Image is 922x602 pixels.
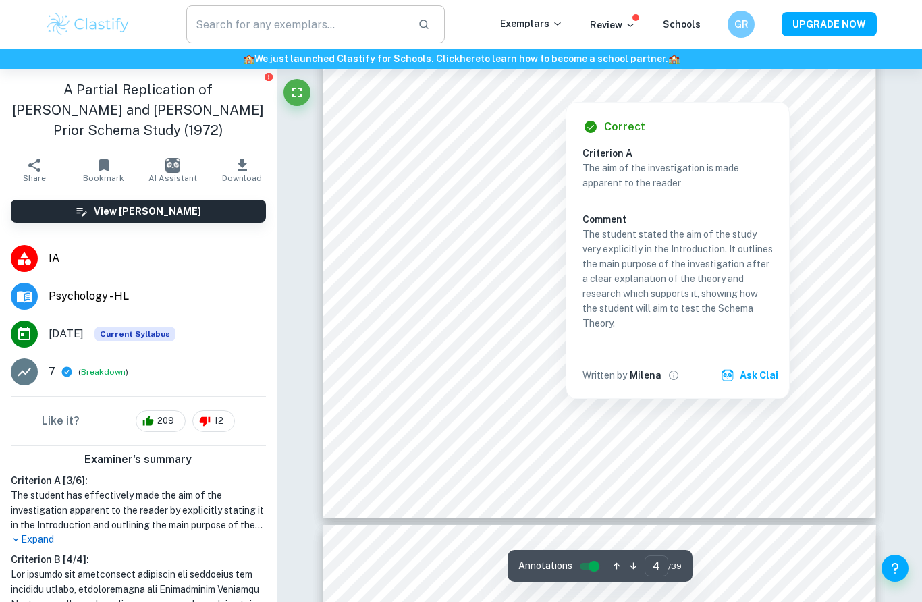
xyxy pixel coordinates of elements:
h6: Correct [604,119,645,135]
div: 12 [192,410,235,432]
a: here [460,53,481,64]
button: Breakdown [81,366,126,378]
div: 209 [136,410,186,432]
p: Expand [11,532,266,547]
p: Review [590,18,636,32]
img: Clastify logo [45,11,131,38]
button: AI Assistant [138,151,207,189]
button: Ask Clai [718,363,784,387]
button: Fullscreen [283,79,310,106]
img: AI Assistant [165,158,180,173]
button: View full profile [664,366,683,385]
span: / 39 [668,560,682,572]
span: 209 [150,414,182,428]
span: Psychology - HL [49,288,266,304]
span: ( ) [78,366,128,379]
span: 12 [207,414,231,428]
button: Bookmark [69,151,138,189]
span: Annotations [518,559,572,573]
span: 🏫 [243,53,254,64]
button: Report issue [264,72,274,82]
span: [DATE] [49,326,84,342]
h6: GR [734,17,749,32]
span: AI Assistant [148,173,197,183]
button: Download [207,151,276,189]
a: Schools [663,19,701,30]
h6: We just launched Clastify for Schools. Click to learn how to become a school partner. [3,51,919,66]
button: Help and Feedback [882,555,909,582]
p: The student stated the aim of the study very explicitly in the Introduction. It outlines the main... [582,227,773,331]
div: This exemplar is based on the current syllabus. Feel free to refer to it for inspiration/ideas wh... [94,327,175,341]
span: IA [49,250,266,267]
button: GR [728,11,755,38]
h6: Comment [582,212,773,227]
h6: Like it? [42,413,80,429]
h1: A Partial Replication of [PERSON_NAME] and [PERSON_NAME] Prior Schema Study (1972) [11,80,266,140]
span: Bookmark [83,173,124,183]
p: Exemplars [500,16,563,31]
h6: Criterion B [ 4 / 4 ]: [11,552,266,567]
span: Share [23,173,46,183]
p: 7 [49,364,55,380]
h6: View [PERSON_NAME] [94,204,201,219]
button: UPGRADE NOW [782,12,877,36]
h6: Examiner's summary [5,451,271,468]
h1: The student has effectively made the aim of the investigation apparent to the reader by explicitl... [11,488,266,532]
span: Current Syllabus [94,327,175,341]
span: 🏫 [668,53,680,64]
button: View [PERSON_NAME] [11,200,266,223]
p: The aim of the investigation is made apparent to the reader [582,161,773,190]
img: clai.svg [721,368,734,382]
input: Search for any exemplars... [186,5,407,43]
h6: Criterion A [ 3 / 6 ]: [11,473,266,488]
p: Written by [582,368,627,383]
h6: Criterion A [582,146,784,161]
h6: Milena [630,368,661,383]
span: Download [222,173,262,183]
